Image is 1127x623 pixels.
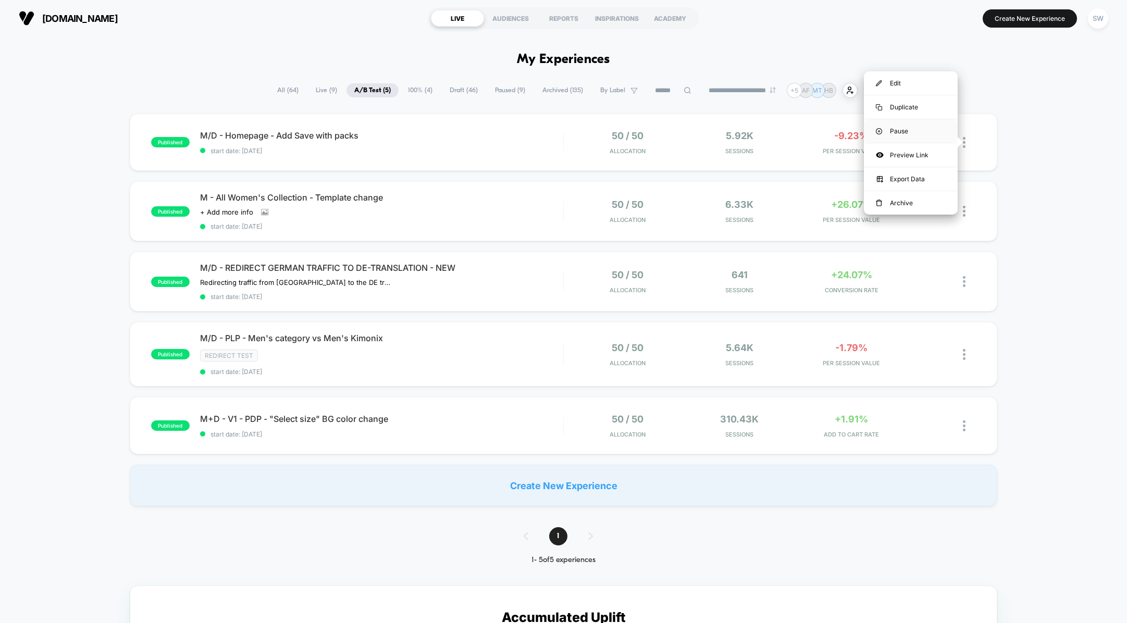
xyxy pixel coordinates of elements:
[770,87,776,93] img: end
[963,276,965,287] img: close
[610,286,646,294] span: Allocation
[835,342,868,353] span: -1.79%
[876,80,882,86] img: menu
[824,86,833,94] p: HB
[612,414,643,425] span: 50 / 50
[798,431,905,438] span: ADD TO CART RATE
[876,128,882,134] img: menu
[864,143,958,167] div: Preview Link
[787,83,802,98] div: + 5
[151,349,190,359] span: published
[963,206,965,217] img: close
[610,216,646,223] span: Allocation
[200,333,563,343] span: M/D - PLP - Men's category vs Men's Kimonix
[200,130,563,141] span: M/D - Homepage - Add Save with packs
[643,10,697,27] div: ACADEMY
[720,414,759,425] span: 310.43k
[732,269,748,280] span: 641
[130,465,998,506] div: Create New Experience
[200,414,563,424] span: M+D - V1 - PDP - "Select size" BG color change
[798,216,905,223] span: PER SESSION VALUE
[812,86,822,94] p: MT
[200,192,563,203] span: M - All Women's Collection - Template change
[590,10,643,27] div: INSPIRATIONS
[600,86,625,94] span: By Label
[200,350,258,362] span: Redirect Test
[151,206,190,217] span: published
[308,83,345,97] span: Live ( 9 )
[200,430,563,438] span: start date: [DATE]
[798,286,905,294] span: CONVERSION RATE
[876,200,882,207] img: menu
[831,199,872,210] span: +26.07%
[200,222,563,230] span: start date: [DATE]
[537,10,590,27] div: REPORTS
[200,263,563,273] span: M/D - REDIRECT GERMAN TRAFFIC TO DE-TRANSLATION - NEW
[835,414,868,425] span: +1.91%
[517,52,610,67] h1: My Experiences
[1088,8,1108,29] div: SW
[431,10,484,27] div: LIVE
[151,137,190,147] span: published
[19,10,34,26] img: Visually logo
[151,277,190,287] span: published
[612,269,643,280] span: 50 / 50
[686,359,793,367] span: Sessions
[963,420,965,431] img: close
[612,342,643,353] span: 50 / 50
[983,9,1077,28] button: Create New Experience
[200,368,563,376] span: start date: [DATE]
[876,104,882,110] img: menu
[610,147,646,155] span: Allocation
[963,137,965,148] img: close
[726,130,753,141] span: 5.92k
[831,269,872,280] span: +24.07%
[686,216,793,223] span: Sessions
[610,359,646,367] span: Allocation
[864,119,958,143] div: Pause
[200,208,253,216] span: + Add more info
[200,293,563,301] span: start date: [DATE]
[484,10,537,27] div: AUDIENCES
[798,147,905,155] span: PER SESSION VALUE
[200,278,393,286] span: Redirecting traffic from [GEOGRAPHIC_DATA] to the DE translation of the website.
[400,83,440,97] span: 100% ( 4 )
[200,147,563,155] span: start date: [DATE]
[802,86,810,94] p: AF
[42,13,118,24] span: [DOMAIN_NAME]
[864,191,958,215] div: Archive
[346,83,399,97] span: A/B Test ( 5 )
[1085,8,1111,29] button: SW
[612,130,643,141] span: 50 / 50
[610,431,646,438] span: Allocation
[864,71,958,95] div: Edit
[726,342,753,353] span: 5.64k
[612,199,643,210] span: 50 / 50
[513,556,614,565] div: 1 - 5 of 5 experiences
[834,130,869,141] span: -9.23%
[864,167,958,191] div: Export Data
[686,286,793,294] span: Sessions
[269,83,306,97] span: All ( 64 )
[535,83,591,97] span: Archived ( 135 )
[864,95,958,119] div: Duplicate
[686,147,793,155] span: Sessions
[549,527,567,545] span: 1
[963,349,965,360] img: close
[725,199,753,210] span: 6.33k
[16,10,121,27] button: [DOMAIN_NAME]
[442,83,486,97] span: Draft ( 46 )
[151,420,190,431] span: published
[487,83,533,97] span: Paused ( 9 )
[798,359,905,367] span: PER SESSION VALUE
[686,431,793,438] span: Sessions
